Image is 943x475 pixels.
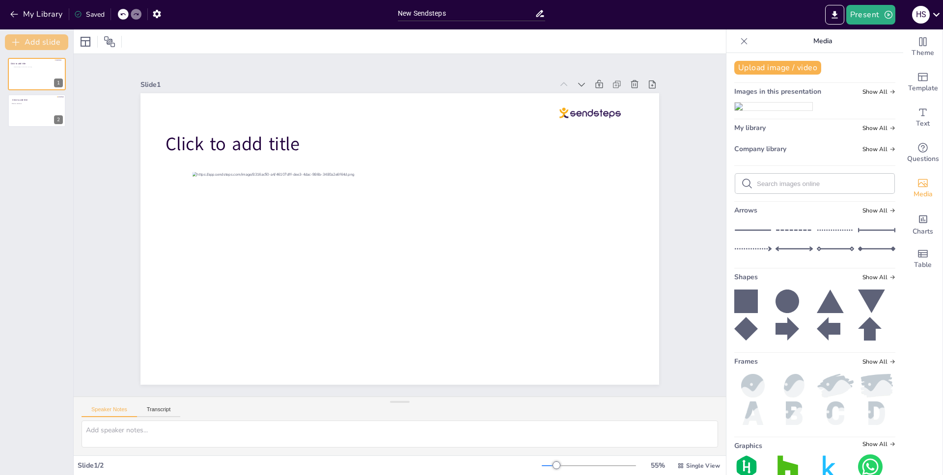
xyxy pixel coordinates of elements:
button: Upload image / video [734,61,821,75]
input: Search images online [757,180,888,187]
button: Transcript [137,406,181,417]
span: Show all [862,207,895,214]
span: Arrows [734,206,757,215]
span: Images in this presentation [734,87,821,96]
span: Click to add title [12,98,28,101]
button: Add slide [5,34,68,50]
span: Show all [862,358,895,365]
div: Slide 1 [140,80,553,89]
div: 2 [54,115,63,124]
button: Export to PowerPoint [825,5,844,25]
img: ball.png [734,374,772,397]
div: Saved [74,10,105,19]
span: Show all [862,274,895,281]
div: Change the overall theme [903,29,943,65]
span: Single View [686,462,720,470]
img: d.png [858,401,895,425]
img: a.png [734,401,772,425]
button: Speaker Notes [82,406,137,417]
span: Graphics [734,441,762,450]
button: h s [912,5,930,25]
div: Get real-time input from your audience [903,135,943,171]
input: Insert title [398,6,535,21]
span: Show all [862,88,895,95]
div: h s [912,6,930,24]
span: Media [914,189,933,200]
span: Charts [913,226,933,237]
span: Click to add text [12,102,22,104]
span: Position [104,36,115,48]
span: Show all [862,441,895,448]
span: Company library [734,144,786,154]
span: Theme [912,48,934,58]
div: 1 [54,79,63,87]
span: Shapes [734,272,758,282]
div: 2 [8,94,66,127]
span: Show all [862,125,895,132]
span: Questions [907,154,939,164]
div: Add text boxes [903,100,943,135]
span: Frames [734,357,758,366]
div: Slide 1 / 2 [78,461,542,470]
span: Template [908,83,938,94]
span: Text [916,118,930,129]
div: Add ready made slides [903,65,943,100]
span: Table [914,260,932,270]
img: 46107dff-dee3-4dac-986b-3480a2e6f64d.png [735,103,812,110]
div: 1 [8,58,66,90]
span: My library [734,123,766,132]
img: c.png [817,401,854,425]
button: My Library [7,6,67,22]
span: Click to add title [11,62,26,65]
img: oval.png [776,374,813,397]
div: Layout [78,34,93,50]
p: Media [752,29,893,53]
span: Click to add title [166,131,300,156]
div: 55 % [646,461,669,470]
div: Add charts and graphs [903,206,943,241]
span: Show all [862,146,895,153]
div: Add a table [903,241,943,277]
button: Present [846,5,895,25]
div: Add images, graphics, shapes or video [903,171,943,206]
img: paint2.png [817,374,854,397]
img: paint.png [858,374,895,397]
img: b.png [776,401,813,425]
